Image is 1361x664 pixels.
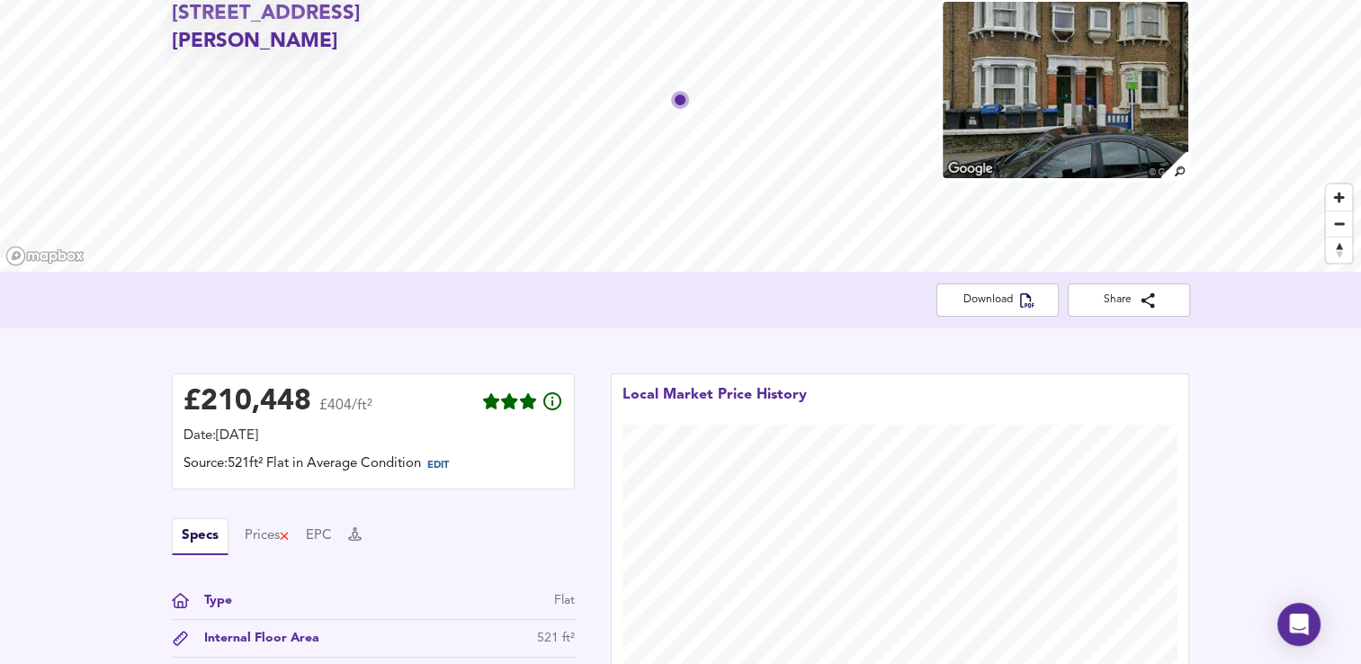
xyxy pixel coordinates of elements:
[190,591,232,610] div: Type
[1326,237,1352,263] button: Reset bearing to north
[427,461,449,471] span: EDIT
[936,283,1059,317] button: Download
[172,518,228,555] button: Specs
[622,385,807,425] div: Local Market Price History
[951,291,1044,310] span: Download
[554,591,575,610] div: Flat
[1277,603,1321,646] div: Open Intercom Messenger
[1068,283,1190,317] button: Share
[1326,211,1352,237] span: Zoom out
[319,399,372,425] span: £404/ft²
[306,526,332,546] button: EPC
[1326,184,1352,211] button: Zoom in
[1326,211,1352,237] button: Zoom out
[537,629,575,648] div: 521 ft²
[184,389,311,416] div: £ 210,448
[1159,149,1190,181] img: search
[5,246,85,266] a: Mapbox homepage
[1082,291,1176,310] span: Share
[190,629,319,648] div: Internal Floor Area
[184,426,563,446] div: Date: [DATE]
[184,454,563,478] div: Source: 521ft² Flat in Average Condition
[245,526,291,546] button: Prices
